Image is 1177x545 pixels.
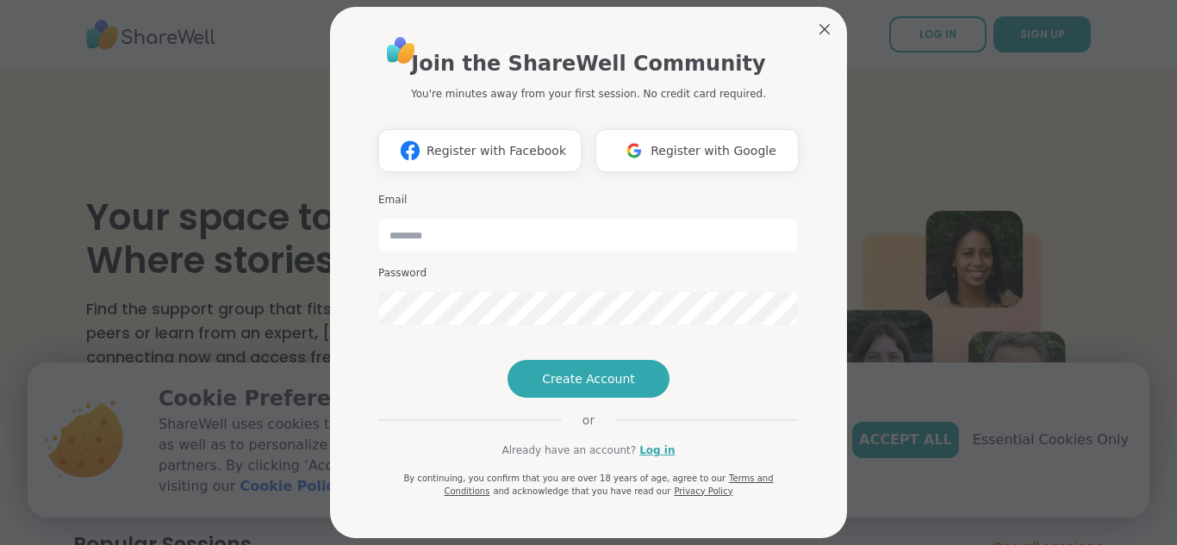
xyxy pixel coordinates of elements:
[378,193,799,207] h3: Email
[378,129,582,172] button: Register with Facebook
[674,486,732,496] a: Privacy Policy
[403,474,726,483] span: By continuing, you confirm that you are over 18 years of age, agree to our
[595,129,799,172] button: Register with Google
[639,443,675,458] a: Log in
[508,360,669,398] button: Create Account
[562,412,615,429] span: or
[444,474,773,496] a: Terms and Conditions
[618,134,651,166] img: ShareWell Logomark
[501,443,636,458] span: Already have an account?
[651,142,776,160] span: Register with Google
[394,134,427,166] img: ShareWell Logomark
[411,48,765,79] h1: Join the ShareWell Community
[382,31,420,70] img: ShareWell Logo
[411,86,766,102] p: You're minutes away from your first session. No credit card required.
[493,486,670,496] span: and acknowledge that you have read our
[427,142,566,160] span: Register with Facebook
[378,266,799,281] h3: Password
[542,370,635,387] span: Create Account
